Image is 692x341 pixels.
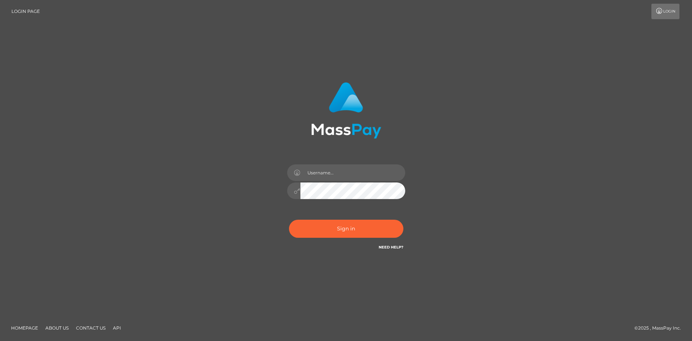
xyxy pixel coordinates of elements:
button: Sign in [289,220,403,238]
div: © 2025 , MassPay Inc. [634,324,686,332]
a: About Us [42,322,72,334]
a: Login Page [11,4,40,19]
input: Username... [300,164,405,181]
a: Need Help? [379,245,403,250]
img: MassPay Login [311,82,381,139]
a: API [110,322,124,334]
a: Contact Us [73,322,109,334]
a: Login [651,4,679,19]
a: Homepage [8,322,41,334]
